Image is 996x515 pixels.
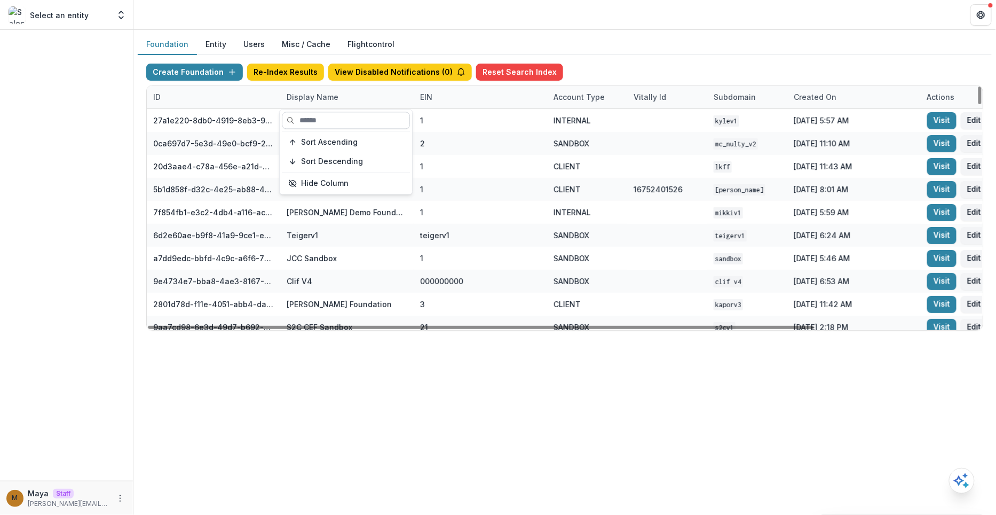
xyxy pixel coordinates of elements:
a: Visit [927,112,957,129]
div: JCC Sandbox [287,253,337,264]
div: 1 [420,184,423,195]
button: More [114,492,127,505]
div: [DATE] 5:57 AM [787,109,921,132]
button: Open entity switcher [114,4,129,26]
p: [PERSON_NAME][EMAIL_ADDRESS][DOMAIN_NAME] [28,499,109,509]
div: 5b1d858f-d32c-4e25-ab88-434536713791 [153,184,274,195]
div: [DATE] 11:10 AM [787,132,921,155]
div: a7dd9edc-bbfd-4c9c-a6f6-76d0743bf1cd [153,253,274,264]
div: CLIENT [554,299,581,310]
div: CLIENT [554,184,581,195]
code: s2cv1 [714,322,736,333]
div: EIN [414,85,547,108]
div: SANDBOX [554,253,589,264]
div: 9e4734e7-bba8-4ae3-8167-95d86cec7b4b [153,276,274,287]
div: Vitally Id [627,85,707,108]
code: [PERSON_NAME] [714,184,765,196]
button: Get Help [970,4,992,26]
div: [PERSON_NAME] Foundation [287,299,392,310]
a: Visit [927,204,957,221]
div: 1 [420,115,423,126]
div: ID [147,85,280,108]
div: 2 [420,138,425,149]
div: [DATE] 11:43 AM [787,155,921,178]
div: 7f854fb1-e3c2-4db4-a116-aca576521abc [153,207,274,218]
button: Edit [961,135,987,152]
div: Display Name [280,85,414,108]
a: Visit [927,227,957,244]
button: Open AI Assistant [949,468,975,494]
a: Flightcontrol [347,38,394,50]
button: Edit [961,296,987,313]
div: 1 [420,161,423,172]
button: Users [235,34,273,55]
div: ID [147,91,167,103]
div: 27a1e220-8db0-4919-8eb3-9f29ee33f7b0 [153,115,274,126]
div: S2C CEF Sandbox [287,322,352,333]
div: [DATE] 5:59 AM [787,201,921,224]
div: teigerv1 [420,230,449,241]
div: Created on [787,85,921,108]
button: Entity [197,34,235,55]
div: Subdomain [707,85,787,108]
button: View Disabled Notifications (0) [328,64,472,81]
button: Re-Index Results [247,64,324,81]
div: 2801d78d-f11e-4051-abb4-dab00da98882 [153,299,274,310]
code: Clif V4 [714,276,743,287]
div: SANDBOX [554,322,589,333]
p: Select an entity [30,10,89,21]
div: INTERNAL [554,115,591,126]
div: Subdomain [707,91,762,103]
span: Sort Descending [301,157,363,166]
div: [PERSON_NAME] Demo Foundation [287,207,407,218]
div: [DATE] 6:24 AM [787,224,921,247]
button: Edit [961,273,987,290]
div: SANDBOX [554,276,589,287]
div: [DATE] 6:53 AM [787,270,921,293]
div: 16752401526 [634,184,683,195]
div: [DATE] 11:42 AM [787,293,921,316]
span: Sort Ascending [301,138,358,147]
button: Edit [961,181,987,198]
div: 1 [420,207,423,218]
div: Vitally Id [627,91,673,103]
button: Foundation [138,34,197,55]
div: 000000000 [420,276,463,287]
code: sandbox [714,253,743,264]
button: Edit [961,250,987,267]
button: Edit [961,319,987,336]
a: Visit [927,135,957,152]
button: Edit [961,204,987,221]
div: Teigerv1 [287,230,318,241]
button: Misc / Cache [273,34,339,55]
div: SANDBOX [554,138,589,149]
code: kylev1 [714,115,739,127]
p: Staff [53,489,74,498]
code: lkff [714,161,732,173]
div: [DATE] 2:18 PM [787,316,921,339]
div: Actions [921,91,961,103]
code: kaporv3 [714,299,743,310]
div: Account Type [547,85,627,108]
p: Maya [28,488,49,499]
a: Visit [927,250,957,267]
a: Visit [927,296,957,313]
div: Maya [12,495,18,502]
code: teigerv1 [714,230,747,241]
div: [DATE] 5:46 AM [787,247,921,270]
div: Account Type [547,91,611,103]
button: Sort Descending [282,153,410,170]
div: 1 [420,253,423,264]
div: EIN [414,91,439,103]
button: Create Foundation [146,64,243,81]
div: 3 [420,299,425,310]
div: Display Name [280,91,345,103]
button: Reset Search Index [476,64,563,81]
div: 9aa7cd98-6e3d-49d7-b692-3e5f3d1facd4 [153,322,274,333]
div: 21 [420,322,428,333]
button: Sort Ascending [282,134,410,151]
